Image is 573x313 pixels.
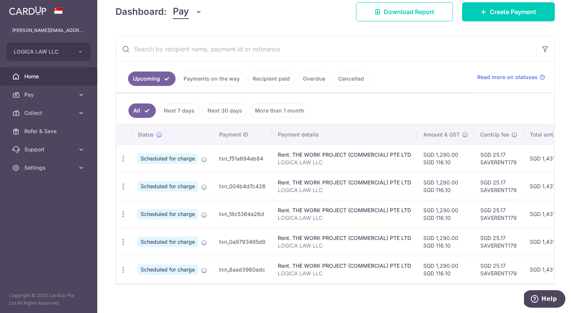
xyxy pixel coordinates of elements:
[530,131,555,138] span: Total amt.
[116,5,167,19] h4: Dashboard:
[524,256,569,283] td: SGD 1,431.27
[278,159,411,166] p: LOGICA LAW LLC
[278,207,411,214] div: Rent. THE WORK PROJECT (COMMERCIAL) PTE LTD
[417,228,474,256] td: SGD 1,290.00 SGD 116.10
[298,71,330,86] a: Overdue
[203,103,247,118] a: Next 30 days
[356,2,453,21] a: Download Report
[524,200,569,228] td: SGD 1,431.27
[278,179,411,186] div: Rent. THE WORK PROJECT (COMMERCIAL) PTE LTD
[24,127,74,135] span: Refer & Save
[213,125,272,145] th: Payment ID
[524,290,565,309] iframe: Opens a widget where you can find more information
[480,131,509,138] span: CardUp fee
[24,73,74,80] span: Home
[138,131,154,138] span: Status
[278,242,411,249] p: LOGICA LAW LLC
[333,71,369,86] a: Cancelled
[116,37,536,61] input: Search by recipient name, payment id or reference
[173,5,202,19] button: Pay
[128,103,156,118] a: All
[272,125,417,145] th: Payment details
[524,145,569,172] td: SGD 1,431.27
[417,172,474,200] td: SGD 1,290.00 SGD 116.10
[14,48,70,56] span: LOGICA LAW LLC
[278,270,411,277] p: LOGICA LAW LLC
[24,146,74,153] span: Support
[7,43,90,61] button: LOGICA LAW LLC
[524,228,569,256] td: SGD 1,431.27
[213,256,272,283] td: txn_8aad3960adc
[474,228,524,256] td: SGD 25.17 SAVERENT179
[138,237,198,247] span: Scheduled for charge
[24,109,74,117] span: Collect
[477,73,545,81] a: Read more on statuses
[9,6,46,15] img: CardUp
[417,256,474,283] td: SGD 1,290.00 SGD 116.10
[417,145,474,172] td: SGD 1,290.00 SGD 116.10
[474,200,524,228] td: SGD 25.17 SAVERENT179
[173,5,189,19] span: Pay
[384,7,434,16] span: Download Report
[159,103,199,118] a: Next 7 days
[278,151,411,159] div: Rent. THE WORK PROJECT (COMMERCIAL) PTE LTD
[12,27,85,34] p: [PERSON_NAME][EMAIL_ADDRESS][DOMAIN_NAME]
[477,73,538,81] span: Read more on statuses
[462,2,555,21] a: Create Payment
[138,181,198,192] span: Scheduled for charge
[474,145,524,172] td: SGD 25.17 SAVERENT179
[213,200,272,228] td: txn_18c5364a26d
[474,256,524,283] td: SGD 25.17 SAVERENT179
[138,153,198,164] span: Scheduled for charge
[250,103,309,118] a: More than 1 month
[278,186,411,194] p: LOGICA LAW LLC
[524,172,569,200] td: SGD 1,431.27
[24,164,74,172] span: Settings
[417,200,474,228] td: SGD 1,290.00 SGD 116.10
[278,262,411,270] div: Rent. THE WORK PROJECT (COMMERCIAL) PTE LTD
[213,145,272,172] td: txn_f51a694ab84
[138,264,198,275] span: Scheduled for charge
[179,71,245,86] a: Payments on the way
[248,71,295,86] a: Recipient paid
[278,214,411,222] p: LOGICA LAW LLC
[213,228,272,256] td: txn_0a9793495d8
[490,7,536,16] span: Create Payment
[278,234,411,242] div: Rent. THE WORK PROJECT (COMMERCIAL) PTE LTD
[24,91,74,99] span: Pay
[128,71,176,86] a: Upcoming
[213,172,272,200] td: txn_004b4d7c426
[474,172,524,200] td: SGD 25.17 SAVERENT179
[138,209,198,219] span: Scheduled for charge
[423,131,460,138] span: Amount & GST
